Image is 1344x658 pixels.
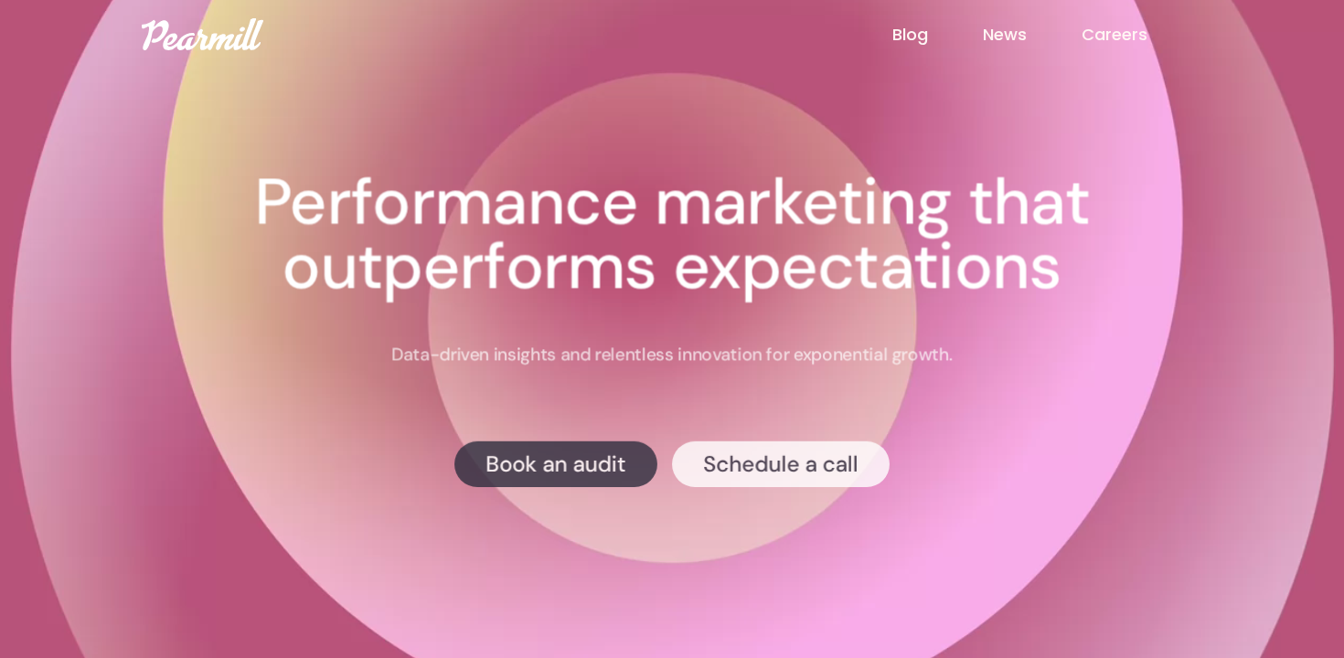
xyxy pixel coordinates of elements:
a: Schedule a call [672,441,890,487]
p: Data-driven insights and relentless innovation for exponential growth. [391,343,952,366]
a: Blog [892,23,983,47]
a: Careers [1082,23,1202,47]
h1: Performance marketing that outperforms expectations [157,171,1188,300]
a: Book an audit [454,441,657,487]
img: Pearmill logo [142,18,263,50]
a: News [983,23,1082,47]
